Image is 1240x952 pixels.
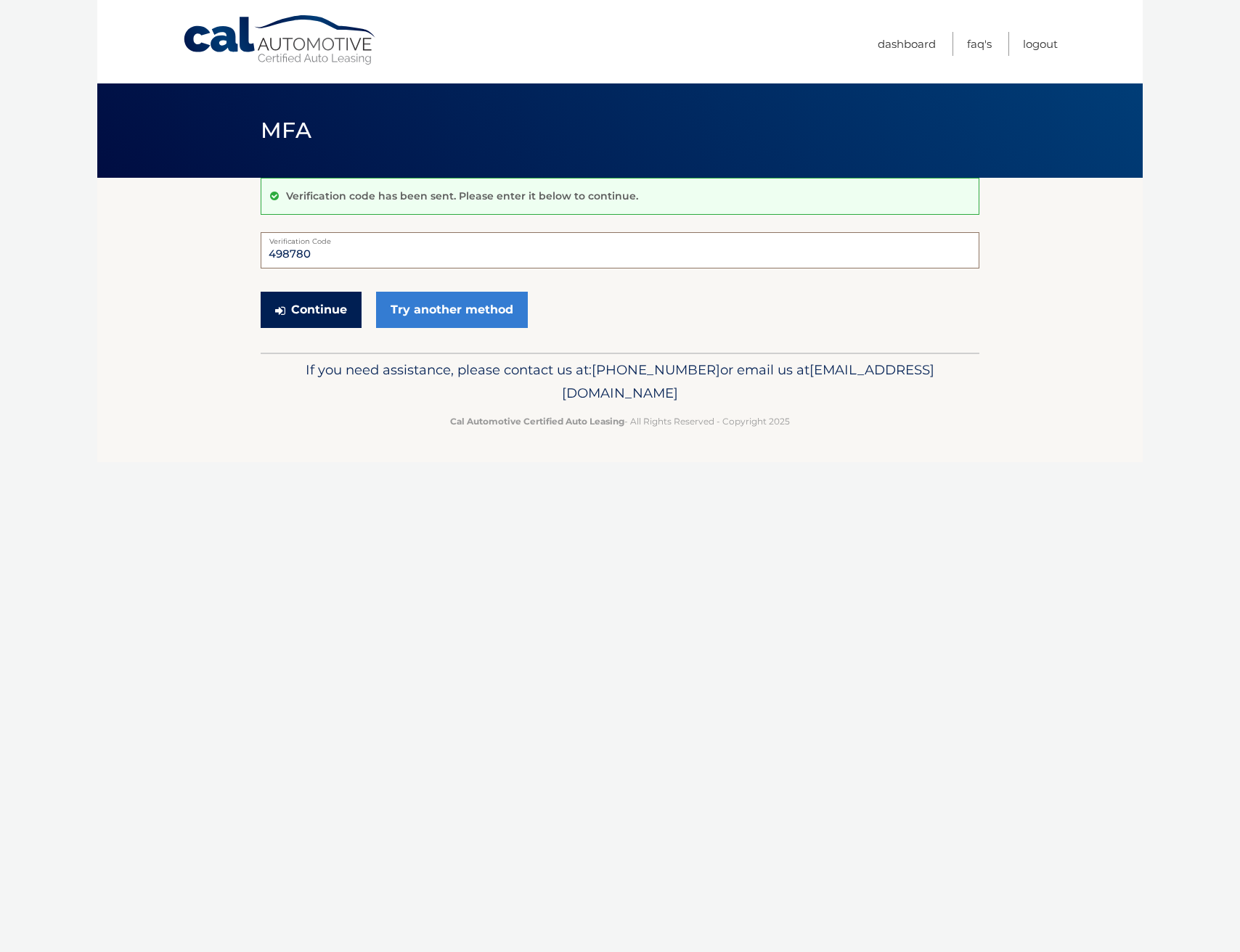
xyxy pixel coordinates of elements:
[376,292,528,328] a: Try another method
[967,32,992,56] a: FAQ's
[270,414,970,429] p: - All Rights Reserved - Copyright 2025
[286,189,638,202] p: Verification code has been sent. Please enter it below to continue.
[450,416,624,427] strong: Cal Automotive Certified Auto Leasing
[270,358,970,405] p: If you need assistance, please contact us at: or email us at
[261,232,979,244] label: Verification Code
[261,117,311,144] span: MFA
[592,361,720,378] span: [PHONE_NUMBER]
[261,292,362,328] button: Continue
[878,32,936,56] a: Dashboard
[562,361,934,401] span: [EMAIL_ADDRESS][DOMAIN_NAME]
[1023,32,1058,56] a: Logout
[261,232,979,268] input: Verification Code
[182,15,378,66] a: Cal Automotive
